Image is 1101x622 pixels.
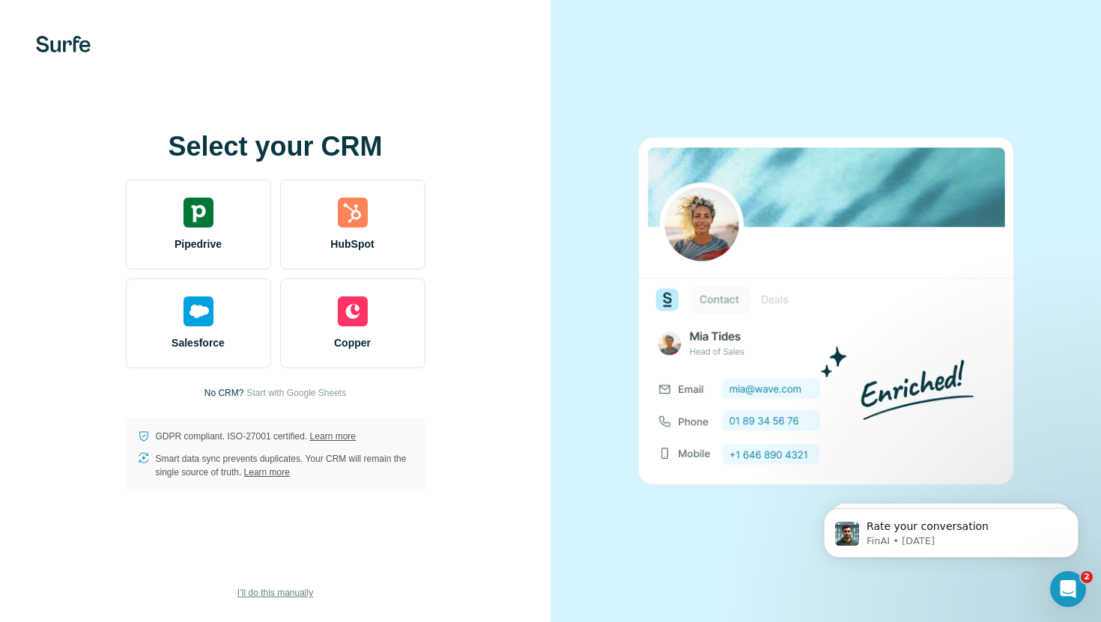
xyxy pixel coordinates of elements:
span: Salesforce [172,335,225,350]
img: Surfe's logo [36,36,91,52]
iframe: Intercom notifications message [801,477,1101,582]
p: Smart data sync prevents duplicates. Your CRM will remain the single source of truth. [156,452,413,479]
span: I’ll do this manually [237,586,313,600]
img: copper's logo [338,296,368,326]
iframe: Intercom live chat [1050,571,1086,607]
span: HubSpot [330,237,374,251]
a: Learn more [310,431,356,442]
p: No CRM? [204,386,244,400]
img: salesforce's logo [183,296,213,326]
img: hubspot's logo [338,198,368,228]
span: Copper [334,335,371,350]
span: Pipedrive [175,237,222,251]
img: pipedrive's logo [183,198,213,228]
button: I’ll do this manually [227,582,324,604]
span: 2 [1081,571,1093,583]
p: GDPR compliant. ISO-27001 certified. [156,430,356,443]
a: Learn more [244,467,290,478]
h1: Select your CRM [126,132,425,162]
img: none image [639,138,1013,484]
button: Start with Google Sheets [246,386,346,400]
